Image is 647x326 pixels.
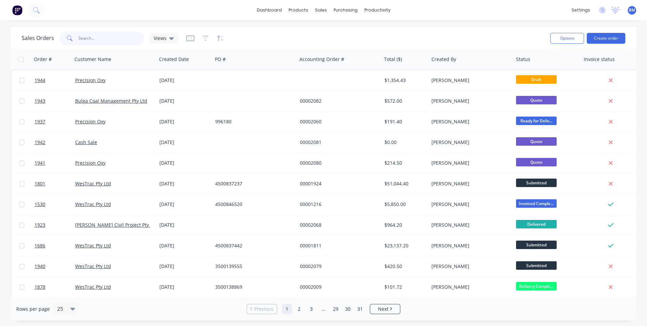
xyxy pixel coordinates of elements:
[159,201,210,208] div: [DATE]
[282,304,292,314] a: Page 1 is your current page
[75,263,111,269] a: WesTrac Pty Ltd
[159,98,210,104] div: [DATE]
[431,160,507,166] div: [PERSON_NAME]
[431,98,507,104] div: [PERSON_NAME]
[35,284,45,290] span: 1878
[384,56,402,63] div: Total ($)
[584,56,615,63] div: Invoice status
[35,139,45,146] span: 1942
[431,242,507,249] div: [PERSON_NAME]
[294,304,304,314] a: Page 2
[159,263,210,270] div: [DATE]
[253,5,285,15] a: dashboard
[516,179,557,187] span: Submitted
[285,5,312,15] div: products
[35,194,75,215] a: 1530
[35,180,45,187] span: 1801
[516,75,557,84] span: Draft
[75,160,106,166] a: Precision Oxy
[318,304,329,314] a: Jump forward
[384,222,424,228] div: $964.20
[35,236,75,256] a: 1686
[384,118,424,125] div: $191.40
[431,222,507,228] div: [PERSON_NAME]
[431,77,507,84] div: [PERSON_NAME]
[431,118,507,125] div: [PERSON_NAME]
[300,139,375,146] div: 00002081
[75,77,106,83] a: Precision Oxy
[75,201,111,207] a: WesTrac Pty Ltd
[516,241,557,249] span: Submitted
[516,117,557,125] span: Ready for Deliv...
[159,77,210,84] div: [DATE]
[35,118,45,125] span: 1937
[35,256,75,277] a: 1940
[244,304,403,314] ul: Pagination
[300,242,375,249] div: 00001811
[215,118,290,125] div: 996180
[35,215,75,235] a: 1923
[35,98,45,104] span: 1943
[35,132,75,152] a: 1942
[516,282,557,290] span: Delivery Comple...
[159,160,210,166] div: [DATE]
[516,261,557,270] span: Submitted
[75,139,97,145] a: Cash Sale
[384,139,424,146] div: $0.00
[35,277,75,297] a: 1878
[431,56,456,63] div: Created By
[516,96,557,104] span: Quote
[431,180,507,187] div: [PERSON_NAME]
[159,139,210,146] div: [DATE]
[159,222,210,228] div: [DATE]
[154,35,166,42] span: Views
[516,137,557,146] span: Quote
[300,201,375,208] div: 00001216
[16,306,50,312] span: Rows per page
[35,70,75,90] a: 1944
[35,222,45,228] span: 1923
[300,180,375,187] div: 00001924
[35,201,45,208] span: 1530
[215,56,226,63] div: PO #
[254,306,273,312] span: Previous
[384,98,424,104] div: $572.00
[215,180,290,187] div: 4500837237
[35,111,75,132] a: 1937
[215,284,290,290] div: 3500138869
[384,284,424,290] div: $101.72
[74,56,111,63] div: Customer Name
[516,199,557,208] span: Invoiced Comple...
[159,284,210,290] div: [DATE]
[384,201,424,208] div: $5,850.00
[384,180,424,187] div: $51,044.40
[35,160,45,166] span: 1941
[384,77,424,84] div: $1,354.43
[431,139,507,146] div: [PERSON_NAME]
[22,35,54,41] h1: Sales Orders
[75,222,157,228] a: [PERSON_NAME] Civil Project Pty Ltd
[159,56,189,63] div: Created Date
[75,118,106,125] a: Precision Oxy
[384,263,424,270] div: $420.50
[247,306,277,312] a: Previous page
[378,306,388,312] span: Next
[431,263,507,270] div: [PERSON_NAME]
[12,5,22,15] img: Factory
[312,5,330,15] div: sales
[35,174,75,194] a: 1801
[370,306,400,312] a: Next page
[215,201,290,208] div: 4500846520
[34,56,52,63] div: Order #
[343,304,353,314] a: Page 30
[629,7,635,13] span: BM
[35,153,75,173] a: 1941
[35,91,75,111] a: 1943
[159,242,210,249] div: [DATE]
[300,284,375,290] div: 00002009
[516,220,557,228] span: Delivered
[300,222,375,228] div: 00002068
[568,5,594,15] div: settings
[215,263,290,270] div: 3500139555
[300,118,375,125] div: 00002060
